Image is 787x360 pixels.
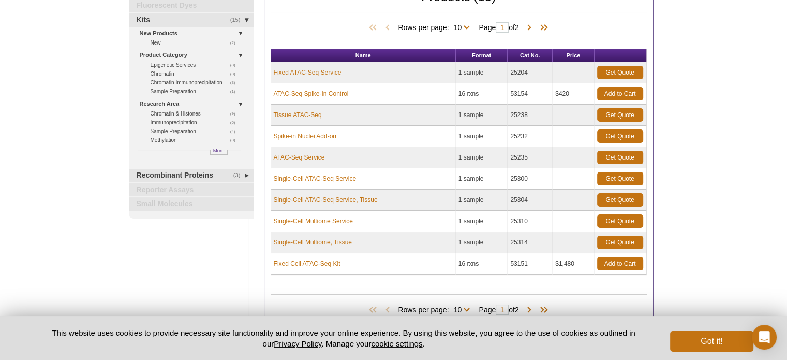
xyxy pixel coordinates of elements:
[274,195,378,205] a: Single-Cell ATAC-Seq Service, Tissue
[597,151,643,164] a: Get Quote
[151,127,241,136] a: (4)Sample Preparation
[274,238,352,247] a: Single-Cell Multiome, Tissue
[382,23,393,33] span: Previous Page
[398,304,473,314] span: Rows per page:
[597,87,643,100] a: Add to Cart
[129,169,254,182] a: (3)Recombinant Proteins
[515,306,519,314] span: 2
[151,136,241,145] a: (3)Methylation
[140,50,247,61] a: Product Category
[456,126,508,147] td: 1 sample
[456,253,508,275] td: 16 rxns
[473,22,524,33] span: Page of
[151,78,241,87] a: (3)Chromatin Immunoprecipitation
[534,305,550,315] span: Last Page
[597,193,643,207] a: Get Quote
[151,109,241,118] a: (9)Chromatin & Histones
[210,150,228,155] a: More
[398,22,473,32] span: Rows per page:
[597,257,643,270] a: Add to Cart
[382,305,393,315] span: Previous Page
[508,147,553,168] td: 25235
[515,23,519,32] span: 2
[553,49,594,62] th: Price
[597,172,643,185] a: Get Quote
[670,331,753,352] button: Got it!
[456,232,508,253] td: 1 sample
[274,68,341,77] a: Fixed ATAC-Seq Service
[456,105,508,126] td: 1 sample
[508,211,553,232] td: 25310
[508,168,553,190] td: 25300
[129,183,254,197] a: Reporter Assays
[597,108,643,122] a: Get Quote
[597,129,643,143] a: Get Quote
[274,153,325,162] a: ATAC-Seq Service
[274,89,349,98] a: ATAC-Seq Spike-In Control
[456,168,508,190] td: 1 sample
[274,217,353,226] a: Single-Cell Multiome Service
[274,110,322,120] a: Tissue ATAC-Seq
[274,339,321,348] a: Privacy Policy
[553,83,594,105] td: $420
[597,66,643,79] a: Get Quote
[534,23,550,33] span: Last Page
[508,232,553,253] td: 25314
[508,62,553,83] td: 25204
[34,327,654,349] p: This website uses cookies to provide necessary site functionality and improve your online experie...
[230,127,241,136] span: (4)
[271,49,456,62] th: Name
[524,305,534,315] span: Next Page
[508,190,553,211] td: 25304
[456,147,508,168] td: 1 sample
[456,211,508,232] td: 1 sample
[151,87,241,96] a: (1)Sample Preparation
[230,78,241,87] span: (3)
[508,126,553,147] td: 25232
[456,190,508,211] td: 1 sample
[151,38,241,47] a: (2)New
[213,146,225,155] span: More
[230,38,241,47] span: (2)
[367,23,382,33] span: First Page
[230,13,246,27] span: (15)
[456,49,508,62] th: Format
[230,69,241,78] span: (3)
[230,109,241,118] span: (9)
[274,259,340,268] a: Fixed Cell ATAC-Seq Kit
[151,61,241,69] a: (8)Epigenetic Services
[473,305,524,315] span: Page of
[140,98,247,109] a: Research Area
[597,236,643,249] a: Get Quote
[140,28,247,39] a: New Products
[367,305,382,315] span: First Page
[752,325,777,350] div: Open Intercom Messenger
[274,132,336,141] a: Spike-in Nuclei Add-on
[129,197,254,211] a: Small Molecules
[271,294,647,295] h2: Products (15)
[508,49,553,62] th: Cat No.
[508,253,553,275] td: 53151
[151,69,241,78] a: (3)Chromatin
[524,23,534,33] span: Next Page
[456,83,508,105] td: 16 rxns
[230,136,241,145] span: (3)
[230,87,241,96] span: (1)
[230,118,241,127] span: (6)
[129,13,254,27] a: (15)Kits
[456,62,508,83] td: 1 sample
[230,61,241,69] span: (8)
[151,118,241,127] a: (6)Immunoprecipitation
[553,253,594,275] td: $1,480
[371,339,422,348] button: cookie settings
[508,83,553,105] td: 53154
[274,174,357,183] a: Single-Cell ATAC-Seq Service
[597,214,643,228] a: Get Quote
[233,169,246,182] span: (3)
[508,105,553,126] td: 25238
